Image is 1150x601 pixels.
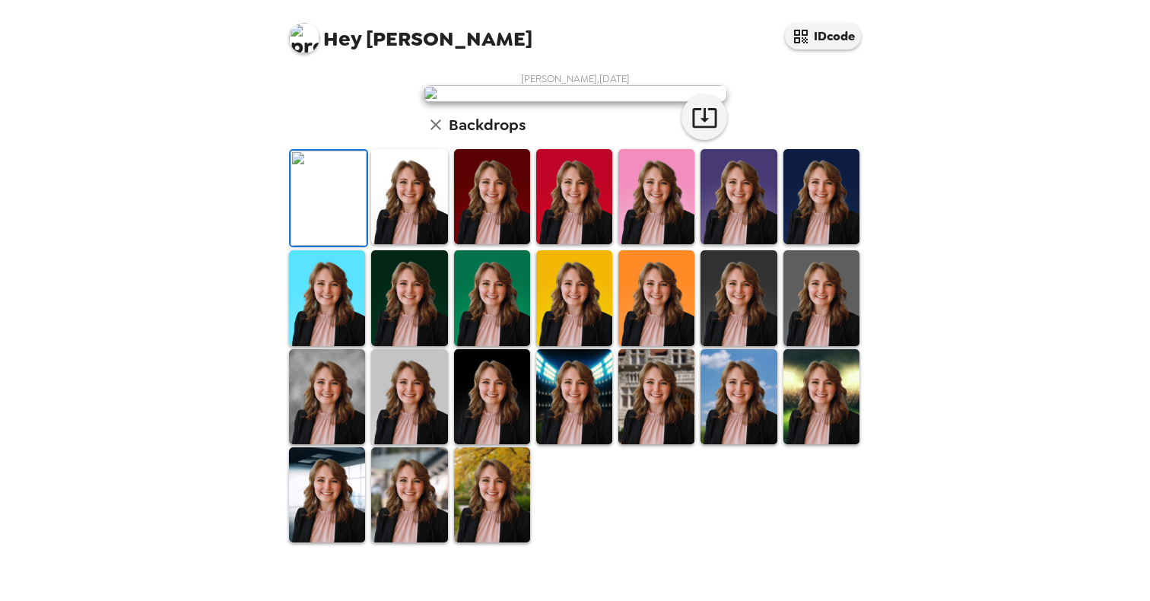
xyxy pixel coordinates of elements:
[289,15,532,49] span: [PERSON_NAME]
[291,151,367,246] img: Original
[423,85,727,102] img: user
[521,72,630,85] span: [PERSON_NAME] , [DATE]
[785,23,861,49] button: IDcode
[323,25,361,52] span: Hey
[449,113,526,137] h6: Backdrops
[289,23,319,53] img: profile pic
